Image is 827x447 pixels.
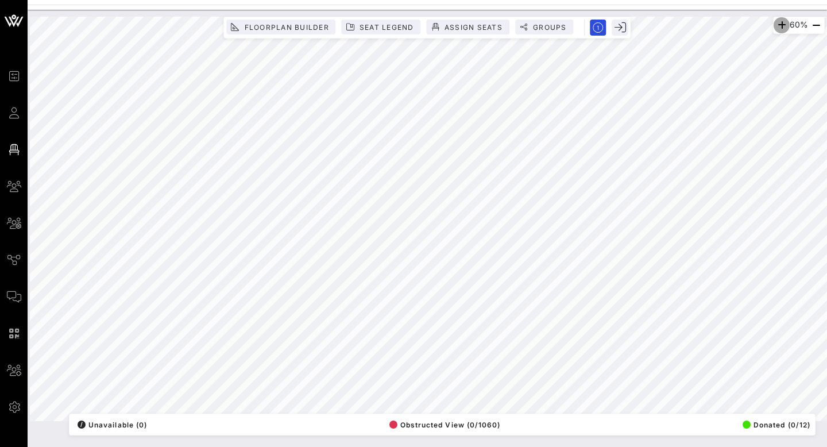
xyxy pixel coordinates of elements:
span: Groups [532,23,567,32]
button: Obstructed View (0/1060) [386,417,501,433]
div: / [78,421,86,429]
button: Seat Legend [342,20,421,34]
button: Assign Seats [427,20,509,34]
button: Groups [515,20,574,34]
button: Donated (0/12) [739,417,810,433]
span: Unavailable (0) [78,421,147,429]
span: Seat Legend [359,23,414,32]
span: Donated (0/12) [743,421,810,429]
span: Obstructed View (0/1060) [389,421,501,429]
button: /Unavailable (0) [74,417,147,433]
span: Assign Seats [444,23,503,32]
span: Floorplan Builder [244,23,329,32]
button: Floorplan Builder [226,20,335,34]
div: 60% [773,17,825,34]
